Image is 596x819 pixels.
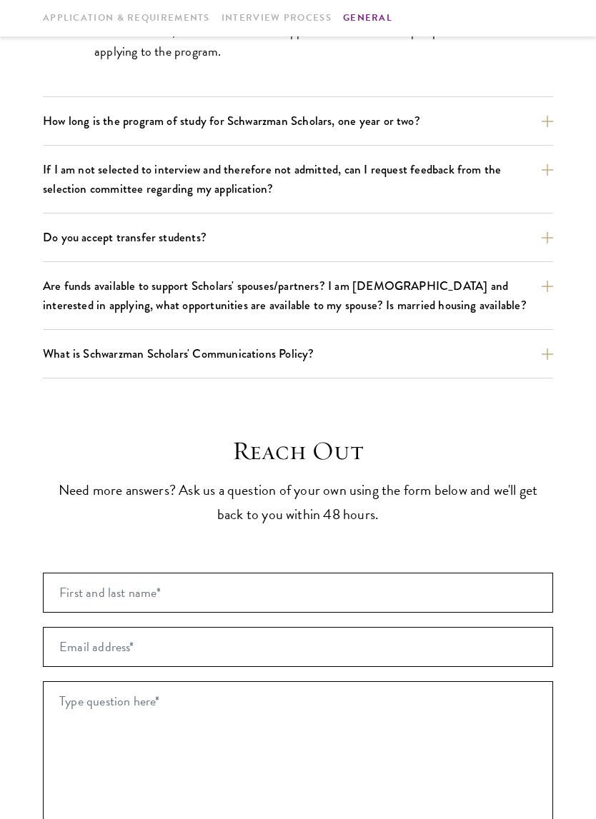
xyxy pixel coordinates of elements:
h3: Reach Out [51,436,545,467]
button: What is Schwarzman Scholars' Communications Policy? [43,342,553,367]
button: Are funds available to support Scholars' spouses/partners? I am [DEMOGRAPHIC_DATA] and interested... [43,274,553,318]
a: General [343,11,392,26]
p: Need more answers? Ask us a question of your own using the form below and we'll get back to you w... [51,478,545,527]
a: Interview Process [222,11,332,26]
button: Do you accept transfer students? [43,226,553,251]
button: If I am not selected to interview and therefore not admitted, can I request feedback from the sel... [43,158,553,202]
input: Email address* [43,628,553,668]
button: How long is the program of study for Schwarzman Scholars, one year or two? [43,109,553,134]
input: First and last name* [43,573,553,613]
a: Application & Requirements [43,11,210,26]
